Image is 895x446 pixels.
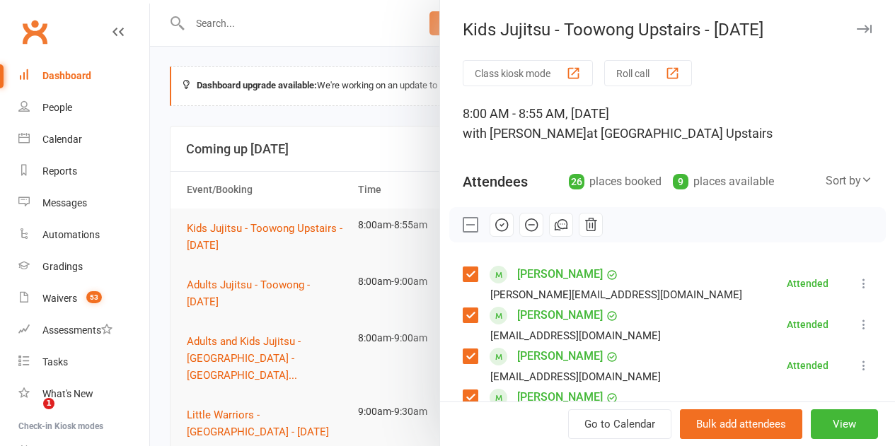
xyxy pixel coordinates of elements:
button: Class kiosk mode [463,60,593,86]
a: [PERSON_NAME] [517,345,603,368]
iframe: Intercom live chat [14,398,48,432]
a: [PERSON_NAME] [517,304,603,327]
div: Calendar [42,134,82,145]
button: Roll call [604,60,692,86]
a: Automations [18,219,149,251]
span: at [GEOGRAPHIC_DATA] Upstairs [587,126,773,141]
div: Gradings [42,261,83,272]
div: places available [673,172,774,192]
div: Attendees [463,172,528,192]
div: 8:00 AM - 8:55 AM, [DATE] [463,104,872,143]
button: View [811,409,878,439]
div: What's New [42,388,93,399]
a: [PERSON_NAME] [517,386,603,409]
div: [EMAIL_ADDRESS][DOMAIN_NAME] [490,327,661,345]
button: Bulk add attendees [680,409,802,439]
a: What's New [18,378,149,410]
div: Tasks [42,356,68,368]
a: Clubworx [17,14,52,49]
span: 53 [86,291,102,303]
span: with [PERSON_NAME] [463,126,587,141]
a: Waivers 53 [18,283,149,315]
div: Reports [42,165,77,177]
a: Messages [18,187,149,219]
div: Waivers [42,293,77,304]
div: 26 [569,174,584,189]
div: 9 [673,174,688,189]
div: Assessments [42,324,112,336]
a: Go to Calendar [568,409,671,439]
a: Calendar [18,124,149,155]
div: [PERSON_NAME][EMAIL_ADDRESS][DOMAIN_NAME] [490,286,742,304]
div: Sort by [826,172,872,190]
div: Attended [787,319,828,329]
div: places booked [569,172,662,192]
div: Dashboard [42,70,91,81]
a: Gradings [18,251,149,283]
a: Dashboard [18,60,149,92]
div: Kids Jujitsu - Toowong Upstairs - [DATE] [440,20,895,40]
div: Messages [42,197,87,209]
div: Attended [787,360,828,370]
a: People [18,92,149,124]
div: Automations [42,229,100,240]
a: Assessments [18,315,149,346]
a: [PERSON_NAME] [517,263,603,286]
div: Attended [787,278,828,288]
div: [EMAIL_ADDRESS][DOMAIN_NAME] [490,368,661,386]
a: Reports [18,155,149,187]
div: People [42,102,72,113]
a: Tasks [18,346,149,378]
span: 1 [43,398,54,409]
